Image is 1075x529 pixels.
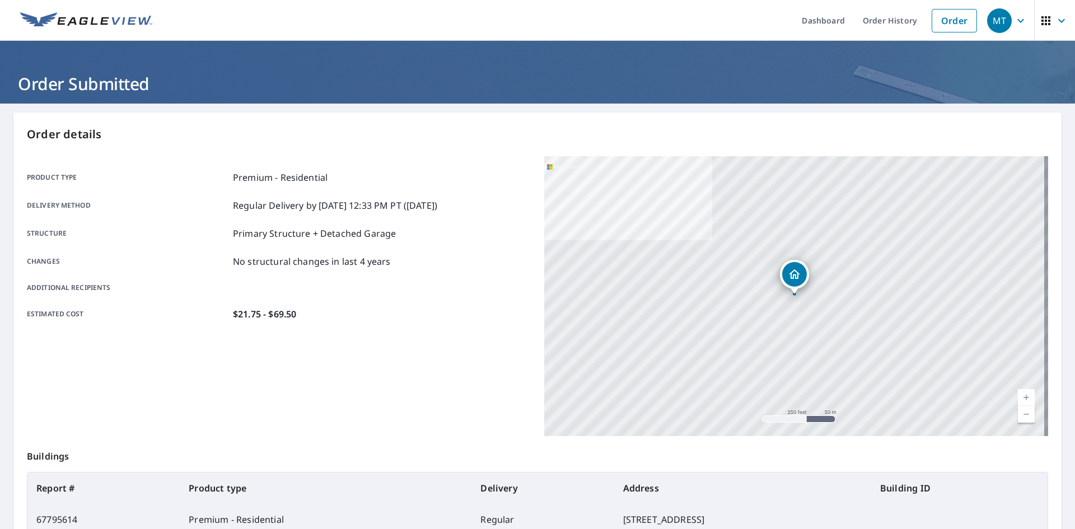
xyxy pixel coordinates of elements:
[13,72,1062,95] h1: Order Submitted
[471,472,614,504] th: Delivery
[614,472,871,504] th: Address
[27,255,228,268] p: Changes
[180,472,471,504] th: Product type
[27,283,228,293] p: Additional recipients
[987,8,1012,33] div: MT
[20,12,152,29] img: EV Logo
[233,171,328,184] p: Premium - Residential
[1018,406,1035,423] a: Current Level 17, Zoom Out
[780,260,809,294] div: Dropped pin, building 1, Residential property, 8029 Greenview Terrace Ct Charlotte, NC 28277
[233,227,396,240] p: Primary Structure + Detached Garage
[27,171,228,184] p: Product type
[233,255,391,268] p: No structural changes in last 4 years
[27,126,1048,143] p: Order details
[233,307,296,321] p: $21.75 - $69.50
[27,227,228,240] p: Structure
[932,9,977,32] a: Order
[27,472,180,504] th: Report #
[1018,389,1035,406] a: Current Level 17, Zoom In
[27,307,228,321] p: Estimated cost
[27,199,228,212] p: Delivery method
[233,199,437,212] p: Regular Delivery by [DATE] 12:33 PM PT ([DATE])
[871,472,1048,504] th: Building ID
[27,436,1048,472] p: Buildings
